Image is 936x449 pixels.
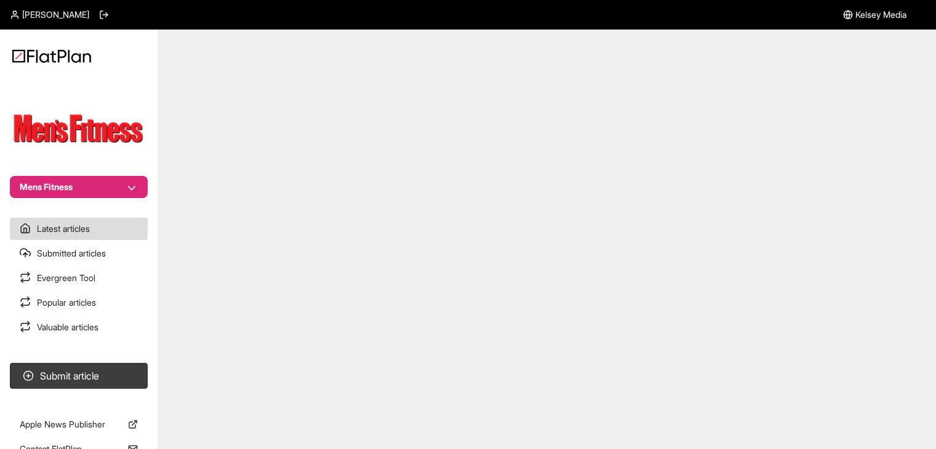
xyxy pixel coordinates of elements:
[855,9,906,21] span: Kelsey Media
[10,9,89,21] a: [PERSON_NAME]
[10,242,148,264] a: Submitted articles
[10,108,148,151] img: Publication Logo
[10,292,148,314] a: Popular articles
[10,176,148,198] button: Mens Fitness
[10,316,148,338] a: Valuable articles
[10,363,148,389] button: Submit article
[22,9,89,21] span: [PERSON_NAME]
[10,218,148,240] a: Latest articles
[10,413,148,435] a: Apple News Publisher
[10,267,148,289] a: Evergreen Tool
[12,49,91,63] img: Logo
